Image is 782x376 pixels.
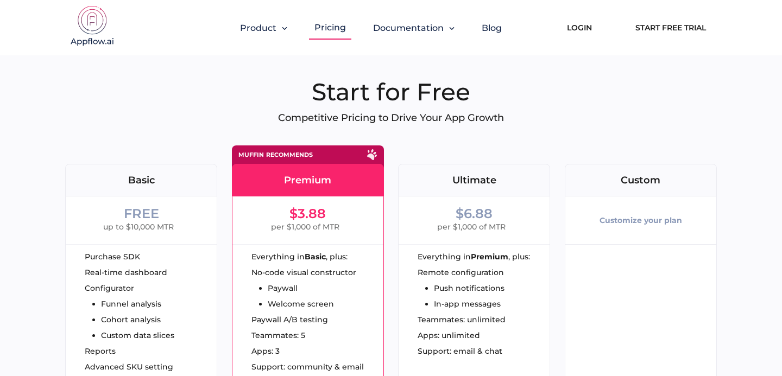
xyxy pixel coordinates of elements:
[238,152,313,158] div: Muffin recommends
[437,220,506,233] span: per $1,000 of MTR
[418,316,506,323] span: Teammates: unlimited
[268,284,356,292] li: Paywall
[251,316,328,323] span: Paywall A/B testing
[565,175,716,185] div: Custom
[251,269,356,308] ul: No-code visual constructor
[399,175,550,185] div: Ultimate
[65,112,717,124] p: Competitive Pricing to Drive Your App Growth
[251,347,280,355] span: Apps: 3
[85,269,167,276] span: Real-time dashboard
[418,347,502,355] span: Support: email & chat
[434,300,504,308] li: In-app messages
[101,300,174,308] li: Funnel analysis
[373,23,455,33] button: Documentation
[85,284,174,339] ul: Configurator
[625,16,717,40] a: Start Free Trial
[85,363,173,371] span: Advanced SKU setting
[85,253,140,260] span: Purchase SDK
[240,23,287,33] button: Product
[101,316,174,323] li: Cohort analysis
[268,300,356,308] li: Welcome screen
[85,347,116,355] span: Reports
[271,220,339,233] span: per $1,000 of MTR
[456,207,493,220] div: $6.88
[251,332,305,339] span: Teammates: 5
[551,16,608,40] a: Login
[101,332,174,339] li: Custom data slices
[471,253,508,260] strong: Premium
[305,253,326,260] strong: Basic
[251,253,383,260] div: Everything in , plus:
[418,332,480,339] span: Apps: unlimited
[66,175,217,185] div: Basic
[418,269,504,308] ul: Remote configuration
[418,253,550,260] div: Everything in , plus:
[600,207,682,233] div: Customize your plan
[482,23,502,33] a: Blog
[434,284,504,292] li: Push notifications
[65,77,717,106] h1: Start for Free
[251,363,364,371] span: Support: community & email
[240,23,276,33] span: Product
[103,220,174,233] span: up to $10,000 MTR
[314,22,346,33] a: Pricing
[124,207,159,220] div: FREE
[373,23,444,33] span: Documentation
[232,175,383,185] div: Premium
[65,5,119,49] img: appflow.ai-logo
[289,207,326,220] div: $3.88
